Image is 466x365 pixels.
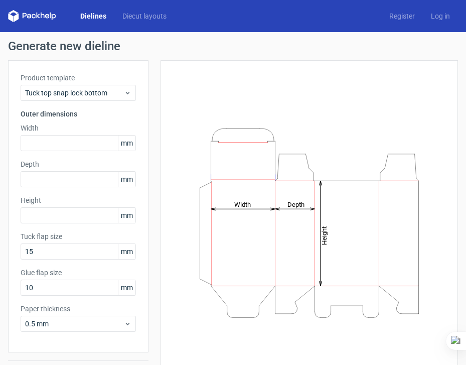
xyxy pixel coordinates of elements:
a: Diecut layouts [114,11,175,21]
span: mm [118,172,135,187]
span: mm [118,280,135,295]
span: Tuck top snap lock bottom [25,88,124,98]
tspan: Width [234,200,251,208]
span: mm [118,244,135,259]
label: Depth [21,159,136,169]
h3: Outer dimensions [21,109,136,119]
tspan: Height [321,226,328,245]
a: Log in [423,11,458,21]
a: Register [381,11,423,21]
label: Glue flap size [21,268,136,278]
span: mm [118,208,135,223]
tspan: Depth [287,200,304,208]
span: mm [118,136,135,151]
a: Dielines [72,11,114,21]
label: Paper thickness [21,304,136,314]
label: Width [21,123,136,133]
label: Product template [21,73,136,83]
span: 0.5 mm [25,319,124,329]
h1: Generate new dieline [8,40,458,52]
label: Tuck flap size [21,231,136,241]
label: Height [21,195,136,205]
